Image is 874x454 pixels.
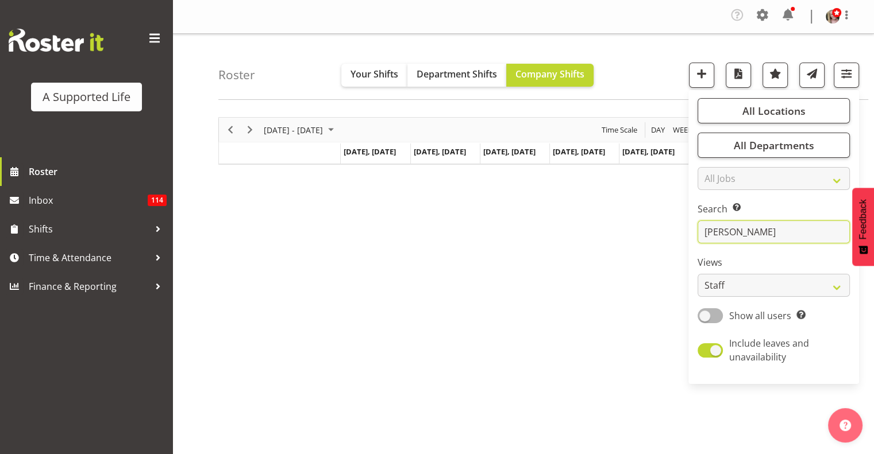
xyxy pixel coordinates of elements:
[649,123,667,137] button: Timeline Day
[733,138,814,152] span: All Departments
[622,146,675,157] span: [DATE], [DATE]
[600,123,638,137] span: Time Scale
[799,63,825,88] button: Send a list of all shifts for the selected filtered period to all rostered employees.
[729,309,791,322] span: Show all users
[242,123,258,137] button: Next
[221,118,240,142] div: Previous
[763,63,788,88] button: Highlight an important date within the roster.
[341,64,407,87] button: Your Shifts
[218,117,828,165] div: Timeline Week of August 25, 2025
[826,10,840,24] img: lisa-brown-bayliss21db486c786bd7d3a44459f1d2b6f937.png
[671,123,695,137] button: Timeline Week
[240,118,260,142] div: Next
[689,63,714,88] button: Add a new shift
[726,63,751,88] button: Download a PDF of the roster according to the set date range.
[414,146,466,157] span: [DATE], [DATE]
[29,220,149,238] span: Shifts
[43,88,130,106] div: A Supported Life
[729,337,809,363] span: Include leaves and unavailability
[29,192,148,209] span: Inbox
[698,202,850,216] label: Search
[858,199,868,239] span: Feedback
[672,123,694,137] span: Week
[417,68,497,80] span: Department Shifts
[840,420,851,431] img: help-xxl-2.png
[698,133,850,158] button: All Departments
[834,63,859,88] button: Filter Shifts
[742,104,805,118] span: All Locations
[600,123,640,137] button: Time Scale
[553,146,605,157] span: [DATE], [DATE]
[29,163,167,180] span: Roster
[262,123,339,137] button: August 25 - 31, 2025
[29,278,149,295] span: Finance & Reporting
[515,68,584,80] span: Company Shifts
[698,220,850,243] input: Search
[852,188,874,266] button: Feedback - Show survey
[218,68,255,82] h4: Roster
[506,64,594,87] button: Company Shifts
[483,146,536,157] span: [DATE], [DATE]
[9,29,103,52] img: Rosterit website logo
[351,68,398,80] span: Your Shifts
[650,123,666,137] span: Day
[698,255,850,269] label: Views
[148,195,167,206] span: 114
[407,64,506,87] button: Department Shifts
[698,98,850,123] button: All Locations
[29,249,149,266] span: Time & Attendance
[223,123,238,137] button: Previous
[344,146,396,157] span: [DATE], [DATE]
[263,123,324,137] span: [DATE] - [DATE]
